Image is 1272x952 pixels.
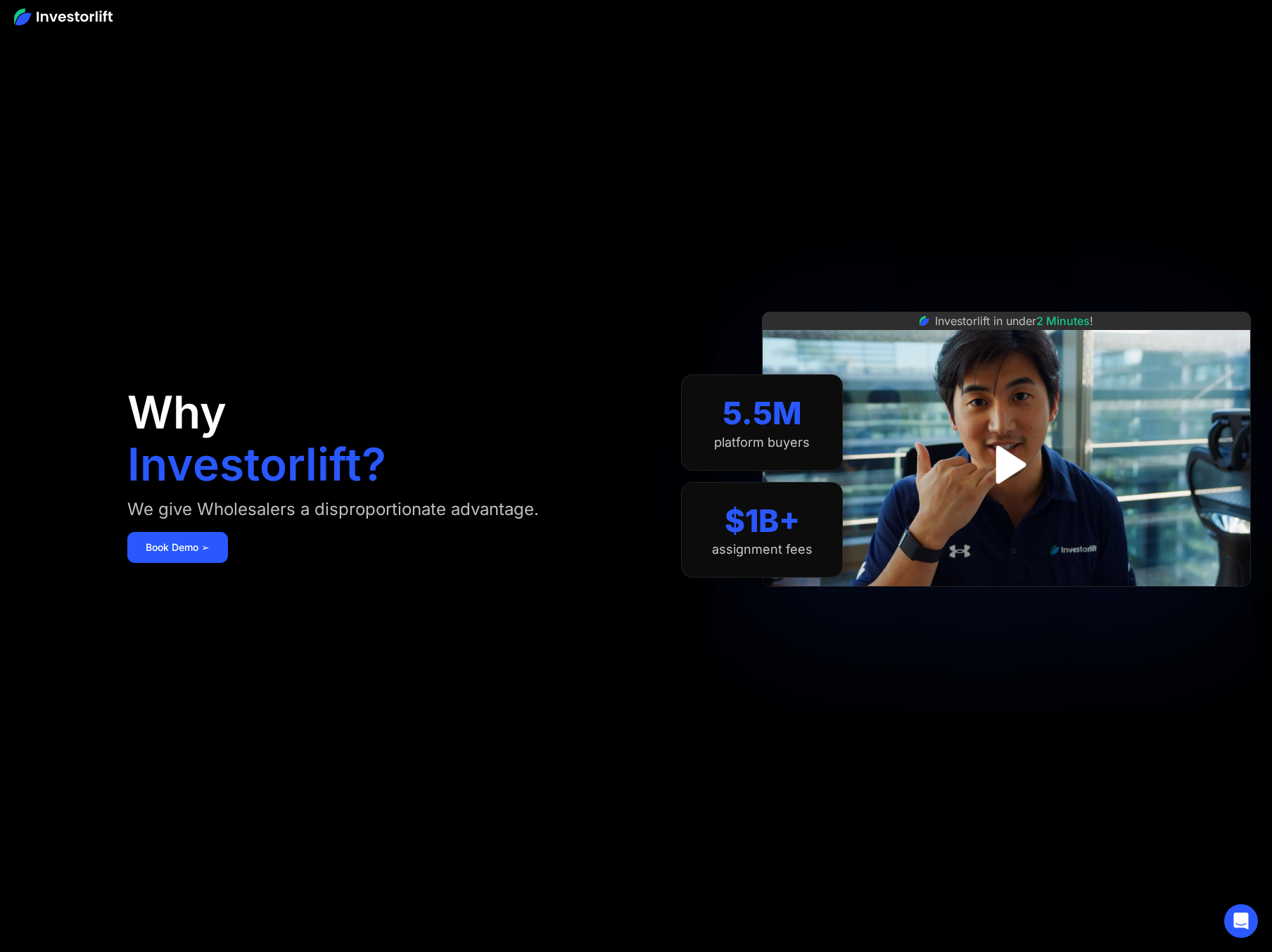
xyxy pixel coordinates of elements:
div: $1B+ [725,502,800,540]
a: open lightbox [975,433,1038,496]
div: platform buyers [714,435,810,450]
a: Book Demo ➢ [127,532,228,563]
div: 5.5M [723,395,802,432]
div: We give Wholesalers a disproportionate advantage. [127,498,539,521]
h1: Investorlift? [127,442,386,487]
div: assignment fees [712,542,813,557]
span: 2 Minutes [1036,314,1090,328]
h1: Why [127,390,227,435]
div: Open Intercom Messenger [1224,904,1258,938]
iframe: Customer reviews powered by Trustpilot [901,594,1112,611]
div: Investorlift in under ! [935,312,1093,329]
